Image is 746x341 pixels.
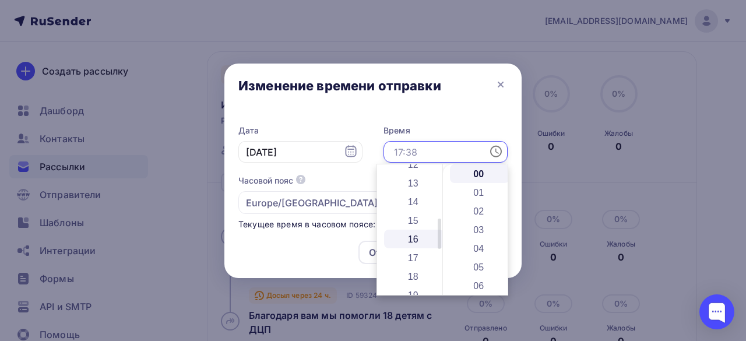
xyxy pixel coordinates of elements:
[450,164,510,183] li: 00
[238,78,441,94] div: Изменение времени отправки
[383,141,508,163] input: 17:38
[384,267,444,286] li: 18
[383,125,508,136] label: Время
[450,239,510,258] li: 04
[384,211,444,230] li: 15
[369,245,416,259] div: Отменить
[450,183,510,202] li: 01
[384,192,444,211] li: 14
[238,219,508,230] div: Текущее время в часовом поясе: 17:38:30
[246,196,420,210] div: Europe/[GEOGRAPHIC_DATA] (+03:00)
[384,248,444,267] li: 17
[384,174,444,192] li: 13
[238,141,363,163] input: 15.09.2025
[384,155,444,174] li: 12
[450,276,510,295] li: 06
[238,175,508,214] button: Часовой пояс Europe/[GEOGRAPHIC_DATA] (+03:00)
[450,258,510,276] li: 05
[450,202,510,220] li: 02
[384,286,444,304] li: 19
[450,220,510,239] li: 03
[238,175,293,187] div: Часовой пояс
[238,125,363,136] label: Дата
[384,230,444,248] li: 16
